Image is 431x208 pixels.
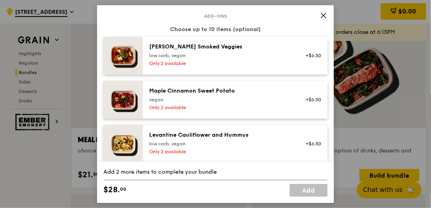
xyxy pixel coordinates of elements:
div: Choose up to 10 items (optional) [103,26,328,33]
div: Levantine Cauliflower and Hummus [149,131,291,139]
div: Only 2 available [149,60,291,67]
a: Add [290,184,328,197]
div: Add 2 more items to complete your bundle [103,168,328,176]
img: daily_normal_Maple_Cinnamon_Sweet_Potato__Horizontal_.jpg [103,81,143,119]
div: low carb, vegan [149,141,291,147]
span: $28. [103,184,120,196]
div: +$6.50 [300,97,321,103]
div: vegan [149,97,291,103]
div: +$6.50 [300,141,321,147]
div: Only 2 available [149,104,291,111]
img: daily_normal_Levantine_Cauliflower_and_Hummus__Horizontal_.jpg [103,125,143,163]
div: low carb, vegan [149,52,291,59]
span: Add-ons [201,13,230,19]
div: Only 2 available [149,149,291,155]
div: +$6.50 [300,52,321,59]
div: Maple Cinnamon Sweet Potato [149,87,291,95]
div: [PERSON_NAME] Smoked Veggies [149,43,291,51]
img: daily_normal_Thyme-Rosemary-Zucchini-HORZ.jpg [103,37,143,74]
span: 00 [120,186,126,192]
